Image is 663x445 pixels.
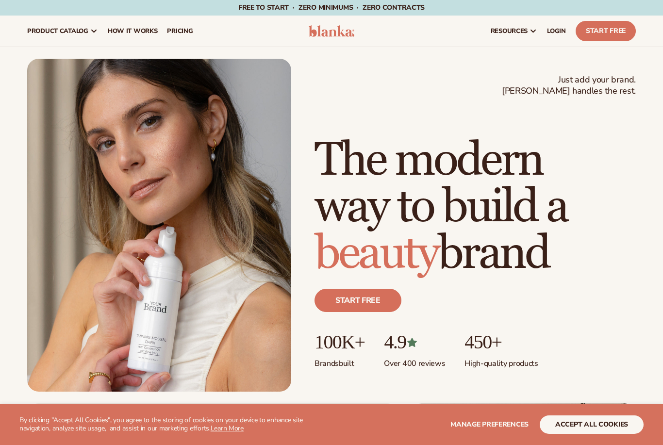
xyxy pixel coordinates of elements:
[576,21,636,41] a: Start Free
[464,331,538,353] p: 450+
[491,27,528,35] span: resources
[542,16,571,47] a: LOGIN
[450,420,529,429] span: Manage preferences
[486,16,542,47] a: resources
[315,137,636,277] h1: The modern way to build a brand
[315,353,365,369] p: Brands built
[167,27,193,35] span: pricing
[540,415,644,434] button: accept all cookies
[502,74,636,97] span: Just add your brand. [PERSON_NAME] handles the rest.
[309,25,354,37] img: logo
[211,424,244,433] a: Learn More
[315,289,401,312] a: Start free
[162,16,198,47] a: pricing
[464,353,538,369] p: High-quality products
[27,27,88,35] span: product catalog
[384,331,445,353] p: 4.9
[384,353,445,369] p: Over 400 reviews
[547,27,566,35] span: LOGIN
[315,331,365,353] p: 100K+
[238,3,425,12] span: Free to start · ZERO minimums · ZERO contracts
[22,16,103,47] a: product catalog
[103,16,163,47] a: How It Works
[108,27,158,35] span: How It Works
[19,416,331,433] p: By clicking "Accept All Cookies", you agree to the storing of cookies on your device to enhance s...
[450,415,529,434] button: Manage preferences
[315,225,438,282] span: beauty
[27,59,291,392] img: Female holding tanning mousse.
